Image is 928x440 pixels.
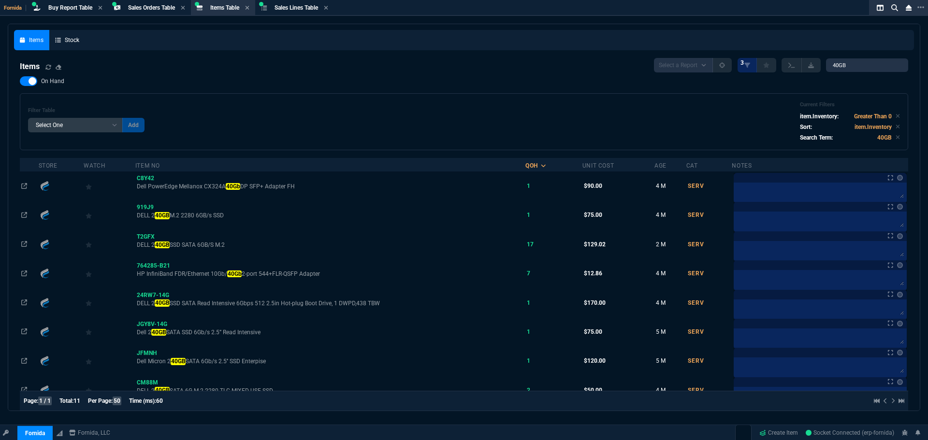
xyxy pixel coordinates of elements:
span: $75.00 [584,328,602,335]
span: Sales Lines Table [275,4,318,11]
mark: 40GB [155,212,170,219]
span: DELL 2 SSD SATA Read Intensive 6Gbps 512 2.5in Hot-plug Boot Drive, 1 DWPD,438 TBW [137,299,524,307]
h4: Items [20,61,40,72]
span: Dell PowerEdge Mellanox CX324A DP SFP+ Adapter FH [137,183,524,190]
span: T2GFX [137,233,155,240]
nx-icon: Open In Opposite Panel [21,357,27,364]
span: $129.02 [584,241,606,248]
span: 17 [527,241,534,248]
nx-icon: Close Workbench [902,2,915,14]
span: HP InfiniBand FDR/Ethernet 10Gb/ 2-port 544+FLR-QSFP Adapter [137,270,524,278]
code: 40GB [877,134,892,141]
span: Sales Orders Table [128,4,175,11]
span: $90.00 [584,183,602,189]
nx-icon: Search [887,2,902,14]
span: SERV [688,212,704,218]
span: Buy Report Table [48,4,92,11]
div: Age [654,162,667,170]
nx-icon: Open In Opposite Panel [21,183,27,189]
a: Create Item [755,426,802,440]
span: 7 [527,270,530,277]
div: QOH [525,162,538,170]
div: Item No [135,162,160,170]
div: Add to Watchlist [86,267,134,280]
span: DELL 2 SSD SATA 6GB/S M.2 [137,241,524,249]
span: CM88M [137,379,158,386]
nx-icon: Open In Opposite Panel [21,212,27,218]
mark: 40Gb [227,270,242,277]
p: Sort: [800,123,812,131]
span: 1 [527,357,530,364]
span: $50.00 [584,387,602,394]
nx-icon: Close Tab [98,4,102,12]
mark: 40Gb [226,183,240,190]
span: DELL 2 M.2 2280 6GB/s SSD [137,212,524,219]
span: Items Table [210,4,239,11]
span: 24RW7-14G [137,292,169,298]
nx-icon: Open New Tab [917,3,924,12]
td: 5 M [654,317,686,346]
span: Socket Connected (erp-fornida) [806,429,894,436]
span: $170.00 [584,299,606,306]
nx-icon: Open In Opposite Panel [21,270,27,277]
span: Dell 2 SATA SSD 6Gb/s 2.5” Read Intensive [137,328,524,336]
td: 4 M [654,200,686,229]
div: Add to Watchlist [86,296,134,310]
nx-icon: Open In Opposite Panel [21,328,27,335]
span: 1 [527,212,530,218]
span: SERV [688,183,704,189]
mark: 40GB [151,329,166,336]
span: 50 [113,397,121,405]
span: Page: [24,397,38,404]
div: Store [39,162,58,170]
span: 1 / 1 [38,397,52,405]
span: JFMNH [137,350,157,356]
span: SERV [688,241,704,248]
span: 3 [740,59,744,67]
div: Add to Watchlist [86,179,134,193]
div: Add to Watchlist [86,208,134,222]
div: Notes [732,162,752,170]
nx-icon: Open In Opposite Panel [21,241,27,248]
nx-icon: Open In Opposite Panel [21,299,27,306]
mark: 40GB [155,299,170,306]
h6: Current Filters [800,101,900,108]
span: Fornida [4,5,26,11]
a: Stock [49,30,85,50]
span: 2 [527,387,530,394]
div: Unit Cost [582,162,614,170]
td: 4 M [654,375,686,404]
td: DELL 240GB SSD SATA 6GB/S M.2 [135,230,525,259]
td: HP InfiniBand FDR/Ethernet 10Gb/40Gb 2-port 544+FLR-QSFP Adapter [135,259,525,288]
span: Dell Micron 2 SATA 6Gb/s 2.5'' SSD Enterpise [137,357,524,365]
nx-icon: Close Tab [245,4,249,12]
td: 4 M [654,171,686,200]
span: Per Page: [88,397,113,404]
span: Time (ms): [129,397,156,404]
span: C8Y42 [137,175,154,182]
span: 919J9 [137,204,154,211]
input: Search [826,58,908,72]
td: Dell 240GB SATA SSD 6Gb/s 2.5” Read Intensive [135,317,525,346]
code: Greater Than 0 [854,113,892,120]
div: Add to Watchlist [86,383,134,397]
nx-icon: Close Tab [324,4,328,12]
td: 4 M [654,288,686,317]
td: DELL 240GB SSD SATA Read Intensive 6Gbps 512 2.5in Hot-plug Boot Drive, 1 DWPD,438 TBW [135,288,525,317]
span: 60 [156,397,163,404]
a: Items [14,30,49,50]
mark: 40GB [171,358,186,365]
td: 4 M [654,259,686,288]
td: DELL 240GB SATA 6G M.2 2280 TLC MIXED-USE SSD [135,375,525,404]
td: DELL 240GB M.2 2280 6GB/s SSD [135,200,525,229]
span: 1 [527,299,530,306]
p: Search Term: [800,133,833,142]
td: 5 M [654,346,686,375]
a: msbcCompanyName [66,428,113,437]
span: 11 [73,397,80,404]
span: $120.00 [584,357,606,364]
span: SERV [688,357,704,364]
code: item.Inventory [855,124,892,130]
td: Dell Micron 240GB SATA 6Gb/s 2.5'' SSD Enterpise [135,346,525,375]
span: SERV [688,328,704,335]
